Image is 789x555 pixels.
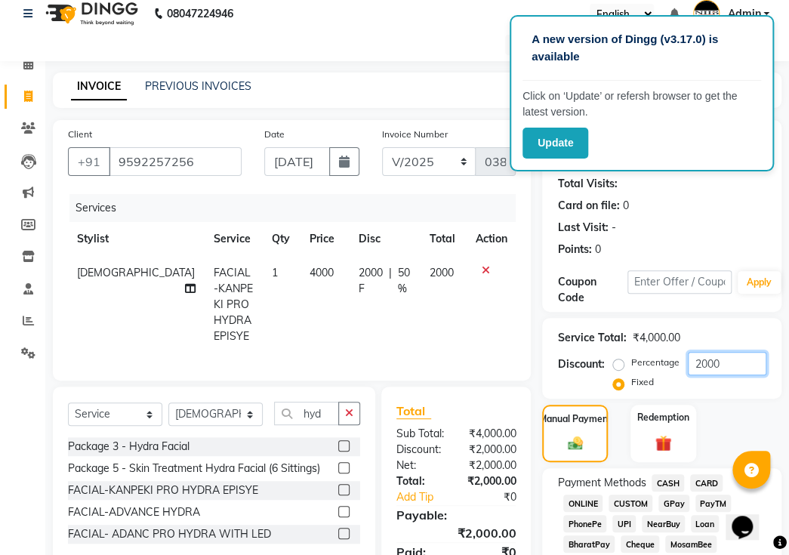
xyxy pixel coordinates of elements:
a: PREVIOUS INVOICES [145,79,251,93]
img: _cash.svg [563,435,587,452]
button: +91 [68,147,110,176]
div: Points: [557,242,591,257]
div: ₹2,000.00 [456,442,527,458]
p: Click on ‘Update’ or refersh browser to get the latest version. [522,88,761,120]
th: Price [300,222,349,256]
input: Search by Name/Mobile/Email/Code [109,147,242,176]
span: Loan [691,515,720,532]
div: Package 3 - Hydra Facial [68,439,190,455]
label: Date [264,128,285,141]
div: Sub Total: [385,426,456,442]
label: Percentage [630,356,679,369]
span: FACIAL-KANPEKI PRO HYDRA EPISYE [214,266,253,343]
label: Redemption [637,411,689,424]
div: Card on file: [557,198,619,214]
span: 2000 [430,266,454,279]
th: Total [421,222,466,256]
label: Manual Payment [539,412,612,426]
span: NearBuy [642,515,685,532]
span: CARD [690,474,723,492]
span: 4000 [310,266,334,279]
div: Total Visits: [557,176,617,192]
span: Admin [727,6,760,22]
span: Payment Methods [557,475,646,491]
div: Discount: [385,442,456,458]
div: ₹2,000.00 [456,458,527,473]
div: ₹2,000.00 [385,524,527,542]
a: Add Tip [385,489,468,505]
div: Service Total: [557,330,626,346]
div: Services [69,194,527,222]
div: Coupon Code [557,274,627,306]
span: PhonePe [563,515,606,532]
span: Cheque [621,535,659,553]
span: BharatPay [563,535,615,553]
div: Payable: [385,506,527,524]
button: Apply [738,271,781,294]
span: MosamBee [665,535,717,553]
th: Stylist [68,222,205,256]
button: Update [522,128,588,159]
p: A new version of Dingg (v3.17.0) is available [532,31,752,65]
span: CASH [652,474,684,492]
div: ₹4,000.00 [632,330,680,346]
th: Action [466,222,516,256]
div: Total: [385,473,455,489]
span: 2000 F [358,265,382,297]
span: [DEMOGRAPHIC_DATA] [77,266,195,279]
div: Package 5 - Skin Treatment Hydra Facial (6 Sittings) [68,461,320,476]
div: 0 [622,198,628,214]
div: ₹2,000.00 [455,473,527,489]
div: FACIAL-KANPEKI PRO HYDRA EPISYE [68,483,258,498]
div: 0 [594,242,600,257]
label: Invoice Number [382,128,448,141]
input: Search or Scan [274,402,339,425]
input: Enter Offer / Coupon Code [627,270,732,294]
span: | [388,265,391,297]
div: ₹0 [468,489,527,505]
th: Disc [349,222,421,256]
span: 1 [272,266,278,279]
div: Net: [385,458,456,473]
img: _gift.svg [650,433,677,454]
div: - [611,220,615,236]
th: Service [205,222,263,256]
div: Discount: [557,356,604,372]
span: 50 % [397,265,411,297]
iframe: chat widget [726,495,774,540]
label: Client [68,128,92,141]
div: FACIAL- ADANC PRO HYDRA WITH LED [68,526,271,542]
label: Fixed [630,375,653,389]
div: FACIAL-ADVANCE HYDRA [68,504,200,520]
th: Qty [263,222,301,256]
span: ONLINE [563,495,603,512]
a: INVOICE [71,73,127,100]
span: CUSTOM [609,495,652,512]
span: GPay [658,495,689,512]
div: Last Visit: [557,220,608,236]
div: ₹4,000.00 [456,426,527,442]
span: Total [396,403,431,419]
span: PayTM [695,495,732,512]
span: UPI [612,515,636,532]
